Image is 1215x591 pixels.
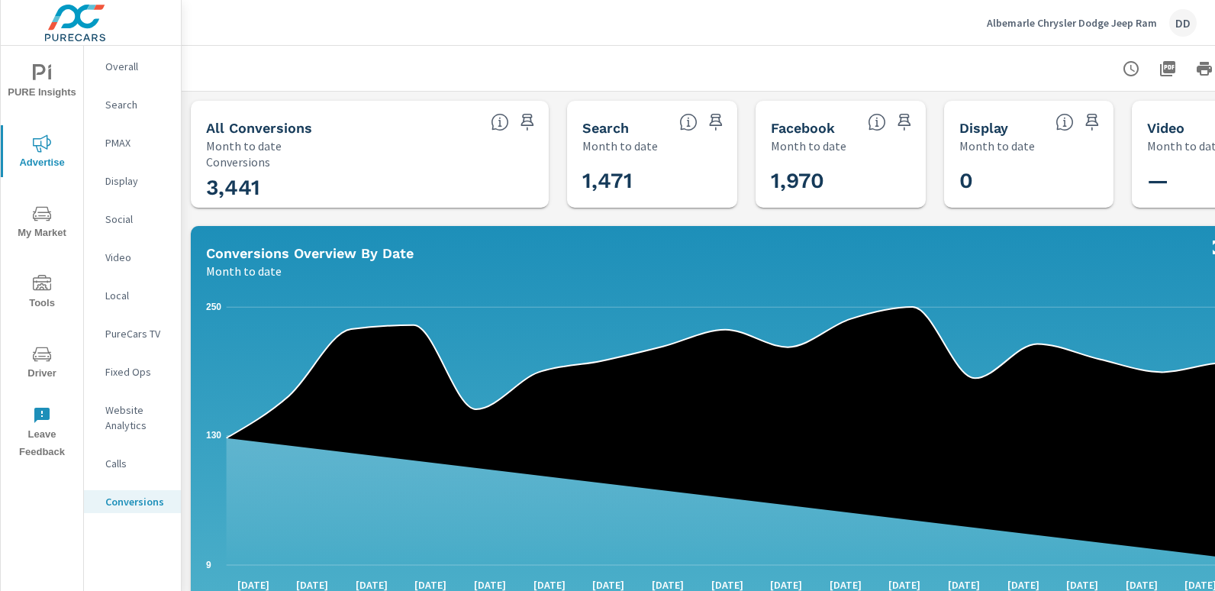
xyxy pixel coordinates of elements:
p: Conversions [105,494,169,509]
p: Month to date [206,262,282,280]
p: Social [105,212,169,227]
h5: Display [959,120,1008,136]
p: Albemarle Chrysler Dodge Jeep Ram [987,16,1157,30]
div: PureCars TV [84,322,181,345]
span: All Conversions include Actions, Leads and Unmapped Conversions [491,113,509,131]
span: PURE Insights [5,64,79,102]
p: Search [105,97,169,112]
h5: All Conversions [206,120,312,136]
p: Fixed Ops [105,364,169,379]
div: DD [1169,9,1197,37]
h5: Conversions Overview By Date [206,245,414,261]
p: Month to date [771,137,846,155]
div: PMAX [84,131,181,154]
div: Calls [84,452,181,475]
div: Fixed Ops [84,360,181,383]
text: 9 [206,560,211,570]
h3: 1,970 [771,168,972,194]
span: Driver [5,345,79,383]
p: PMAX [105,135,169,150]
text: 130 [206,430,221,441]
p: Conversions [206,155,533,169]
span: Search Conversions include Actions, Leads and Unmapped Conversions. [679,113,698,131]
text: 250 [206,302,221,312]
span: Save this to your personalized report [515,110,540,134]
div: Search [84,93,181,116]
div: Conversions [84,490,181,513]
p: Video [105,250,169,265]
p: Calls [105,456,169,471]
div: nav menu [1,46,83,467]
h3: 3,441 [206,175,533,201]
span: Tools [5,275,79,312]
div: Video [84,246,181,269]
p: Month to date [206,137,282,155]
span: All conversions reported from Facebook with duplicates filtered out [868,113,886,131]
div: Display [84,170,181,192]
p: Month to date [959,137,1035,155]
p: PureCars TV [105,326,169,341]
span: Advertise [5,134,79,172]
div: Local [84,284,181,307]
div: Website Analytics [84,399,181,437]
p: Overall [105,59,169,74]
h5: Search [582,120,629,136]
span: Save this to your personalized report [1080,110,1104,134]
p: Display [105,173,169,189]
h5: Video [1147,120,1184,136]
span: Leave Feedback [5,406,79,461]
h3: 0 [959,168,1161,194]
h5: Facebook [771,120,835,136]
h3: 1,471 [582,168,784,194]
p: Website Analytics [105,402,169,433]
div: Overall [84,55,181,78]
span: Save this to your personalized report [892,110,917,134]
span: My Market [5,205,79,242]
button: "Export Report to PDF" [1152,53,1183,84]
p: Local [105,288,169,303]
div: Social [84,208,181,231]
span: Save this to your personalized report [704,110,728,134]
p: Month to date [582,137,658,155]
